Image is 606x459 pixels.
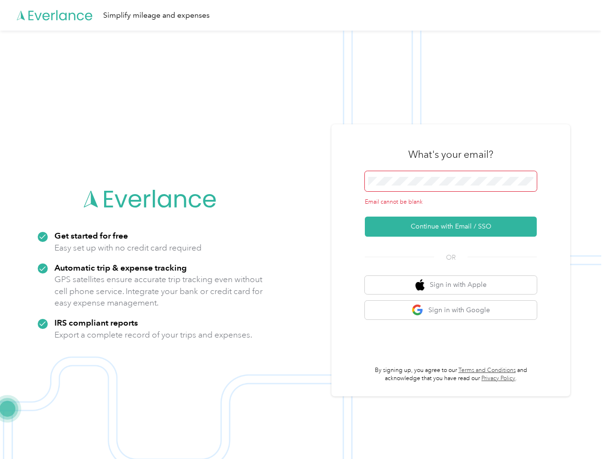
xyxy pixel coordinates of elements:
p: Export a complete record of your trips and expenses. [54,329,252,341]
a: Terms and Conditions [458,367,516,374]
strong: IRS compliant reports [54,317,138,328]
span: OR [434,252,468,262]
button: Continue with Email / SSO [365,217,537,237]
strong: Get started for free [54,230,128,240]
p: Easy set up with no credit card required [54,242,202,254]
div: Simplify mileage and expenses [103,10,210,22]
img: apple logo [415,279,425,291]
button: apple logoSign in with Apple [365,276,537,295]
p: By signing up, you agree to our and acknowledge that you have read our . [365,366,537,383]
button: google logoSign in with Google [365,301,537,319]
a: Privacy Policy [481,375,515,382]
strong: Automatic trip & expense tracking [54,262,187,273]
img: google logo [412,304,424,316]
p: GPS satellites ensure accurate trip tracking even without cell phone service. Integrate your bank... [54,273,263,309]
h3: What's your email? [408,148,493,161]
div: Email cannot be blank [365,198,537,207]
